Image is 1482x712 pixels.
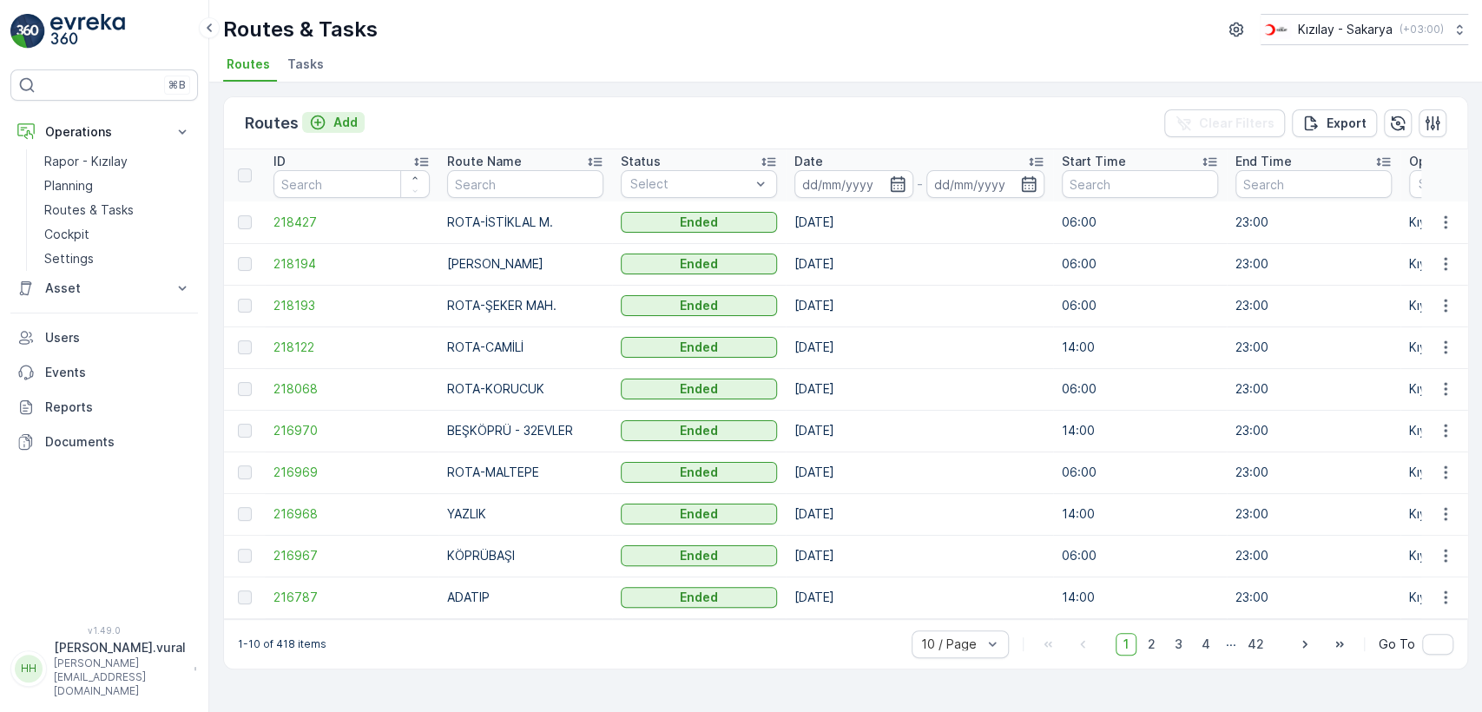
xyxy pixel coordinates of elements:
[273,464,430,481] a: 216969
[287,56,324,73] span: Tasks
[786,201,1053,243] td: [DATE]
[438,535,612,577] td: KÖPRÜBAŞI
[238,257,252,271] div: Toggle Row Selected
[1227,285,1400,326] td: 23:00
[54,639,186,656] p: [PERSON_NAME].vural
[621,295,777,316] button: Ended
[680,547,718,564] p: Ended
[238,340,252,354] div: Toggle Row Selected
[10,625,198,636] span: v 1.49.0
[44,226,89,243] p: Cockpit
[273,589,430,606] span: 216787
[1053,452,1227,493] td: 06:00
[786,326,1053,368] td: [DATE]
[794,170,913,198] input: dd/mm/yyyy
[44,153,128,170] p: Rapor - Kızılay
[1261,20,1291,39] img: k%C4%B1z%C4%B1lay_DTAvauz.png
[273,153,286,170] p: ID
[786,452,1053,493] td: [DATE]
[10,355,198,390] a: Events
[45,364,191,381] p: Events
[786,368,1053,410] td: [DATE]
[621,379,777,399] button: Ended
[438,452,612,493] td: ROTA-MALTEPE
[621,254,777,274] button: Ended
[438,577,612,618] td: ADATIP
[238,637,326,651] p: 1-10 of 418 items
[273,255,430,273] a: 218194
[438,410,612,452] td: BEŞKÖPRÜ - 32EVLER
[37,222,198,247] a: Cockpit
[1140,633,1163,656] span: 2
[786,243,1053,285] td: [DATE]
[1116,633,1136,656] span: 1
[273,547,430,564] a: 216967
[447,153,522,170] p: Route Name
[10,425,198,459] a: Documents
[680,505,718,523] p: Ended
[50,14,125,49] img: logo_light-DOdMpM7g.png
[45,329,191,346] p: Users
[1227,535,1400,577] td: 23:00
[223,16,378,43] p: Routes & Tasks
[621,420,777,441] button: Ended
[1327,115,1367,132] p: Export
[680,255,718,273] p: Ended
[238,215,252,229] div: Toggle Row Selected
[621,545,777,566] button: Ended
[10,14,45,49] img: logo
[1261,14,1468,45] button: Kızılay - Sakarya(+03:00)
[10,320,198,355] a: Users
[786,493,1053,535] td: [DATE]
[1227,368,1400,410] td: 23:00
[273,214,430,231] a: 218427
[438,368,612,410] td: ROTA-KORUCUK
[438,243,612,285] td: [PERSON_NAME]
[10,115,198,149] button: Operations
[1053,285,1227,326] td: 06:00
[1062,170,1218,198] input: Search
[273,380,430,398] span: 218068
[238,299,252,313] div: Toggle Row Selected
[680,422,718,439] p: Ended
[1053,577,1227,618] td: 14:00
[1199,115,1275,132] p: Clear Filters
[45,433,191,451] p: Documents
[44,250,94,267] p: Settings
[1292,109,1377,137] button: Export
[273,339,430,356] a: 218122
[168,78,186,92] p: ⌘B
[302,112,365,133] button: Add
[680,464,718,481] p: Ended
[10,271,198,306] button: Asset
[1409,153,1469,170] p: Operation
[1053,410,1227,452] td: 14:00
[273,170,430,198] input: Search
[273,505,430,523] a: 216968
[1167,633,1190,656] span: 3
[273,297,430,314] span: 218193
[10,390,198,425] a: Reports
[54,656,186,698] p: [PERSON_NAME][EMAIL_ADDRESS][DOMAIN_NAME]
[44,177,93,194] p: Planning
[786,285,1053,326] td: [DATE]
[621,153,661,170] p: Status
[680,589,718,606] p: Ended
[621,504,777,524] button: Ended
[45,399,191,416] p: Reports
[1053,243,1227,285] td: 06:00
[680,339,718,356] p: Ended
[238,424,252,438] div: Toggle Row Selected
[238,549,252,563] div: Toggle Row Selected
[245,111,299,135] p: Routes
[926,170,1045,198] input: dd/mm/yyyy
[621,587,777,608] button: Ended
[1227,410,1400,452] td: 23:00
[1226,633,1236,656] p: ...
[1053,493,1227,535] td: 14:00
